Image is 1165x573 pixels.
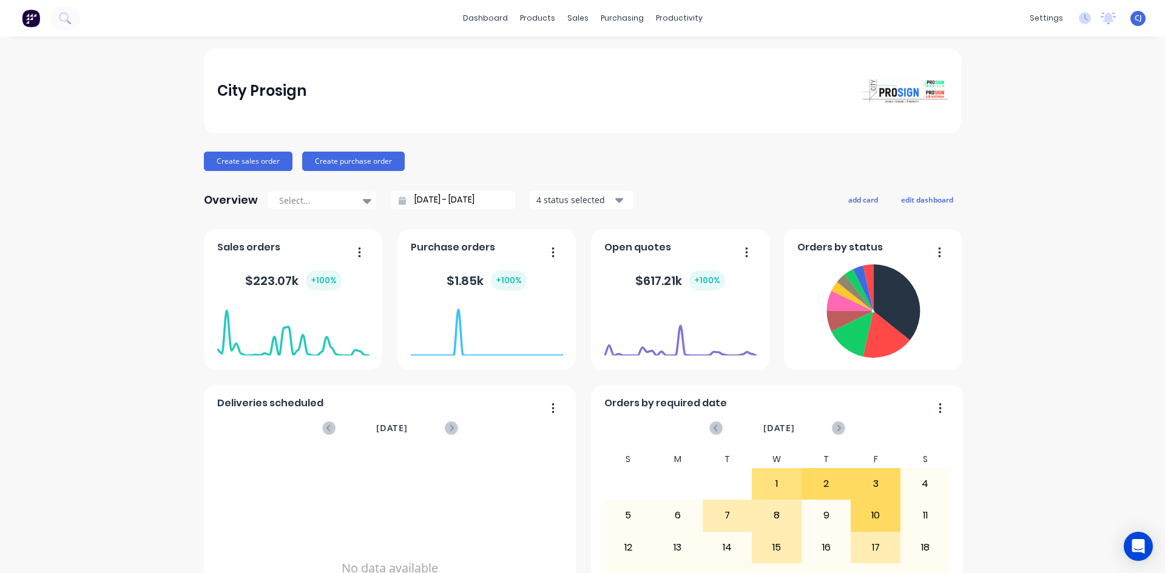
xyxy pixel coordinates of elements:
[653,500,702,531] div: 6
[863,79,948,103] img: City Prosign
[797,240,883,255] span: Orders by status
[536,193,613,206] div: 4 status selected
[752,469,801,499] div: 1
[900,451,950,468] div: S
[851,532,900,563] div: 17
[604,500,653,531] div: 5
[491,270,527,290] div: + 100 %
[703,451,752,468] div: T
[302,152,405,171] button: Create purchase order
[650,9,709,27] div: productivity
[530,191,633,209] button: 4 status selected
[752,500,801,531] div: 8
[561,9,595,27] div: sales
[653,532,702,563] div: 13
[802,500,851,531] div: 9
[653,451,703,468] div: M
[1135,13,1142,24] span: CJ
[457,9,514,27] a: dashboard
[703,532,752,563] div: 14
[411,240,495,255] span: Purchase orders
[447,270,527,290] div: $ 1.85k
[595,9,650,27] div: purchasing
[217,240,280,255] span: Sales orders
[802,469,851,499] div: 2
[204,152,292,171] button: Create sales order
[763,421,795,435] span: [DATE]
[604,240,671,255] span: Open quotes
[604,532,653,563] div: 12
[802,451,851,468] div: T
[802,532,851,563] div: 16
[22,9,40,27] img: Factory
[901,532,950,563] div: 18
[217,79,306,103] div: City Prosign
[376,421,408,435] span: [DATE]
[635,270,725,290] div: $ 617.21k
[703,500,752,531] div: 7
[851,451,900,468] div: F
[514,9,561,27] div: products
[901,500,950,531] div: 11
[851,500,900,531] div: 10
[1024,9,1069,27] div: settings
[901,469,950,499] div: 4
[893,192,961,207] button: edit dashboard
[1124,532,1153,561] div: Open Intercom Messenger
[217,396,323,410] span: Deliveries scheduled
[851,469,900,499] div: 3
[604,451,653,468] div: S
[204,188,258,212] div: Overview
[689,270,725,290] div: + 100 %
[752,532,801,563] div: 15
[752,451,802,468] div: W
[840,192,886,207] button: add card
[306,270,342,290] div: + 100 %
[245,270,342,290] div: $ 223.07k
